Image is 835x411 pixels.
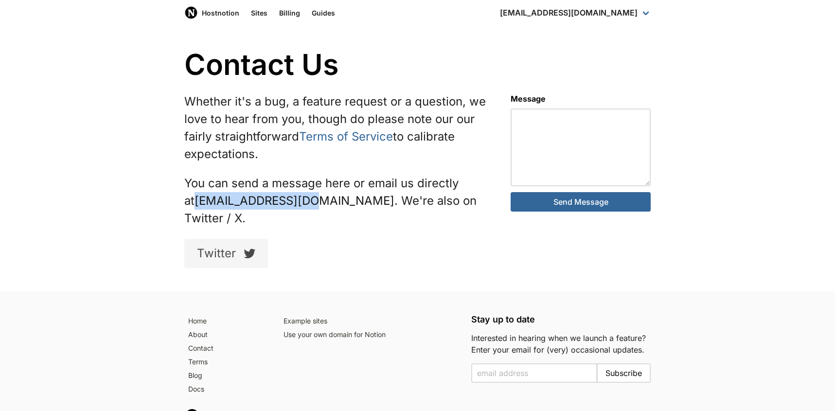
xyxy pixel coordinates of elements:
[184,93,488,163] p: Whether it's a bug, a feature request or a question, we love to hear from you, though do please n...
[184,239,268,268] a: Twitter
[471,363,598,383] input: Enter your email to subscribe to the email list and be notified when we launch
[184,49,651,81] h1: Contact Us
[184,342,268,356] a: Contact
[195,194,394,208] a: [EMAIL_ADDRESS][DOMAIN_NAME]
[280,315,460,328] a: Example sites
[184,175,488,227] p: You can send a message here or email us directly at . We're also on Twitter / X.
[299,129,393,143] a: Terms of Service
[184,328,268,342] a: About
[597,363,651,383] button: Subscribe
[184,356,268,369] a: Terms
[511,192,651,212] button: Send Message
[184,315,268,328] a: Home
[184,383,268,396] a: Docs
[280,328,460,342] a: Use your own domain for Notion
[184,369,268,383] a: Blog
[471,332,651,356] p: Interested in hearing when we launch a feature? Enter your email for (very) occasional updates.
[184,6,198,19] img: Host Notion logo
[471,315,651,324] h5: Stay up to date
[511,93,651,105] label: Message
